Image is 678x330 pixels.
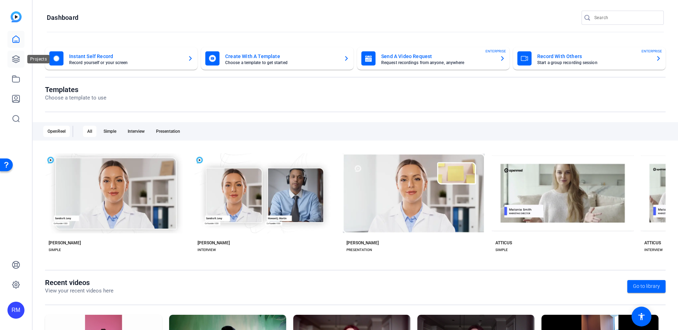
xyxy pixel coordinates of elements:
input: Search [594,13,658,22]
div: INTERVIEW [644,247,663,253]
mat-card-subtitle: Start a group recording session [537,61,650,65]
img: blue-gradient.svg [11,11,22,22]
button: Instant Self RecordRecord yourself or your screen [45,47,198,70]
p: Choose a template to use [45,94,106,102]
button: Create With A TemplateChoose a template to get started [201,47,354,70]
div: ATTICUS [495,240,512,246]
mat-card-subtitle: Record yourself or your screen [69,61,182,65]
div: OpenReel [43,126,70,137]
mat-card-subtitle: Request recordings from anyone, anywhere [381,61,494,65]
div: SIMPLE [495,247,508,253]
h1: Templates [45,85,106,94]
span: ENTERPRISE [485,49,506,54]
mat-card-subtitle: Choose a template to get started [225,61,338,65]
div: Presentation [152,126,184,137]
mat-card-title: Record With Others [537,52,650,61]
div: INTERVIEW [198,247,216,253]
span: Go to library [633,283,660,290]
h1: Recent videos [45,278,113,287]
span: ENTERPRISE [641,49,662,54]
div: All [83,126,96,137]
a: Go to library [627,280,666,293]
button: Send A Video RequestRequest recordings from anyone, anywhereENTERPRISE [357,47,510,70]
p: View your recent videos here [45,287,113,295]
div: [PERSON_NAME] [49,240,81,246]
div: Projects [27,55,50,63]
mat-icon: accessibility [637,312,646,321]
div: ATTICUS [644,240,661,246]
div: PRESENTATION [346,247,372,253]
button: Record With OthersStart a group recording sessionENTERPRISE [513,47,666,70]
mat-card-title: Instant Self Record [69,52,182,61]
div: [PERSON_NAME] [198,240,230,246]
div: [PERSON_NAME] [346,240,379,246]
div: RM [7,302,24,319]
div: Simple [99,126,121,137]
h1: Dashboard [47,13,78,22]
mat-card-title: Create With A Template [225,52,338,61]
div: SIMPLE [49,247,61,253]
div: Interview [123,126,149,137]
mat-card-title: Send A Video Request [381,52,494,61]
